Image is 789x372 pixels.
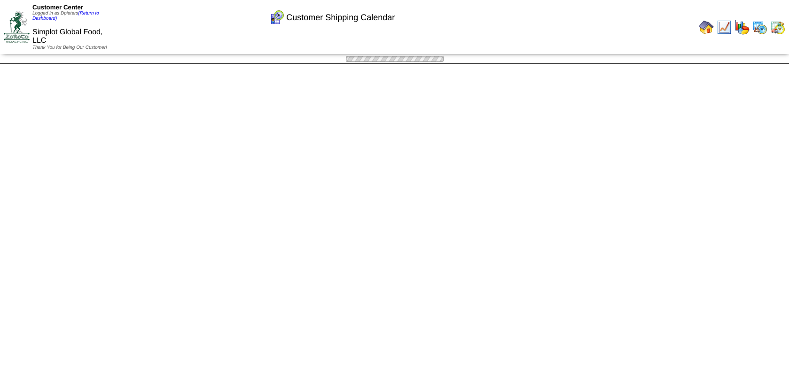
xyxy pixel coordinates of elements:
[32,28,102,45] span: Simplot Global Food, LLC
[32,11,99,21] a: (Return to Dashboard)
[770,20,785,35] img: calendarinout.gif
[752,20,767,35] img: calendarprod.gif
[717,20,732,35] img: line_graph.gif
[32,4,83,11] span: Customer Center
[343,54,446,63] img: loading
[699,20,714,35] img: home.gif
[32,45,107,50] span: Thank You for Being Our Customer!
[32,11,99,21] span: Logged in as Dpieters
[4,11,30,43] img: ZoRoCo_Logo(Green%26Foil)%20jpg.webp
[734,20,750,35] img: graph.gif
[286,13,395,23] span: Customer Shipping Calendar
[269,10,284,25] img: calendarcustomer.gif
